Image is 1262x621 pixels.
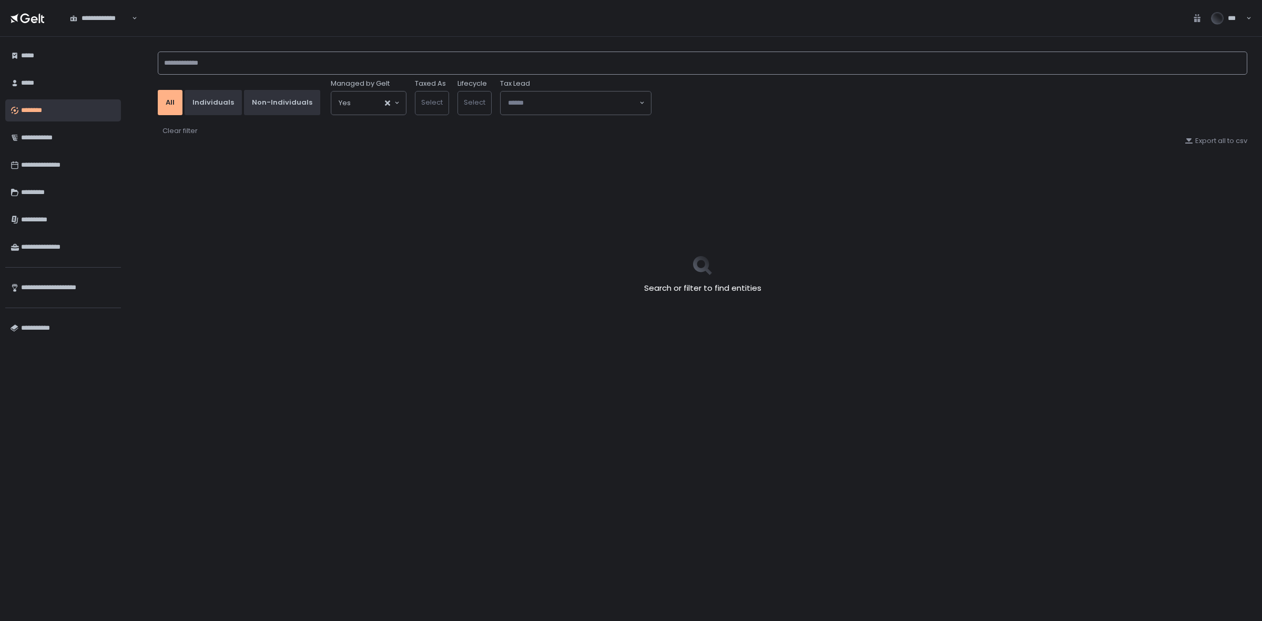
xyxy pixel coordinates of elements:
div: All [166,98,175,107]
button: Individuals [185,90,242,115]
button: Non-Individuals [244,90,320,115]
button: All [158,90,182,115]
span: Yes [339,98,351,108]
input: Search for option [351,98,384,108]
div: Search for option [63,7,137,29]
button: Export all to csv [1185,136,1247,146]
div: Clear filter [162,126,198,136]
span: Tax Lead [500,79,530,88]
div: Search for option [501,91,651,115]
button: Clear filter [162,126,198,136]
button: Clear Selected [385,100,390,106]
input: Search for option [508,98,638,108]
div: Non-Individuals [252,98,312,107]
span: Select [464,97,485,107]
span: Managed by Gelt [331,79,390,88]
label: Lifecycle [457,79,487,88]
label: Taxed As [415,79,446,88]
div: Individuals [192,98,234,107]
div: Search for option [331,91,406,115]
h2: Search or filter to find entities [644,282,761,294]
span: Select [421,97,443,107]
